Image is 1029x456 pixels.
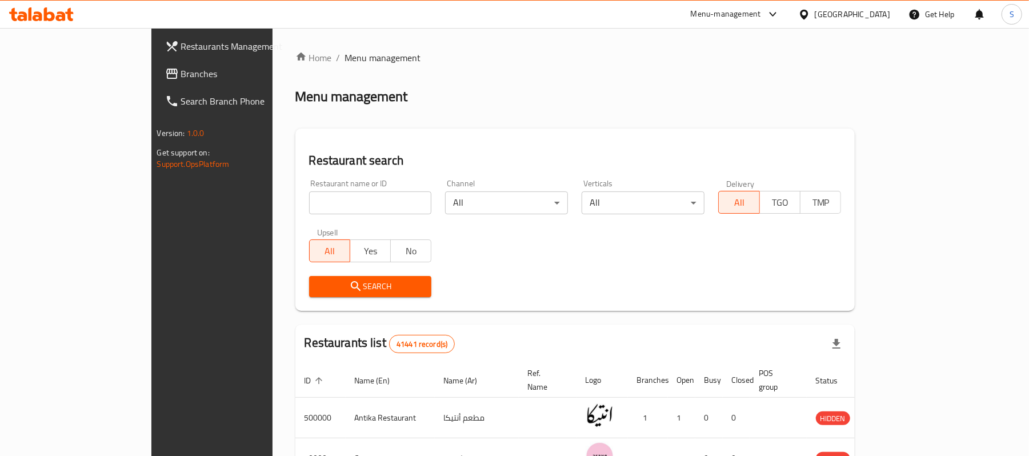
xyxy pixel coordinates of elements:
[435,398,519,438] td: مطعم أنتيكا
[816,411,850,425] div: HIDDEN
[346,398,435,438] td: Antika Restaurant
[309,152,842,169] h2: Restaurant search
[1010,8,1014,21] span: S
[390,339,454,350] span: 41441 record(s)
[395,243,427,259] span: No
[345,51,421,65] span: Menu management
[309,191,432,214] input: Search for restaurant name or ID..
[157,145,210,160] span: Get support on:
[723,398,750,438] td: 0
[695,363,723,398] th: Busy
[823,330,850,358] div: Export file
[295,51,855,65] nav: breadcrumb
[718,191,759,214] button: All
[156,60,323,87] a: Branches
[759,366,793,394] span: POS group
[157,157,230,171] a: Support.OpsPlatform
[723,363,750,398] th: Closed
[805,194,836,211] span: TMP
[389,335,455,353] div: Total records count
[628,398,668,438] td: 1
[528,366,563,394] span: Ref. Name
[695,398,723,438] td: 0
[157,126,185,141] span: Version:
[816,412,850,425] span: HIDDEN
[295,87,408,106] h2: Menu management
[576,363,628,398] th: Logo
[355,374,405,387] span: Name (En)
[355,243,386,259] span: Yes
[815,8,890,21] div: [GEOGRAPHIC_DATA]
[156,33,323,60] a: Restaurants Management
[305,374,326,387] span: ID
[305,334,455,353] h2: Restaurants list
[586,401,614,430] img: Antika Restaurant
[668,363,695,398] th: Open
[350,239,391,262] button: Yes
[318,279,423,294] span: Search
[317,228,338,236] label: Upsell
[726,179,755,187] label: Delivery
[582,191,704,214] div: All
[181,39,314,53] span: Restaurants Management
[390,239,431,262] button: No
[314,243,346,259] span: All
[156,87,323,115] a: Search Branch Phone
[800,191,841,214] button: TMP
[628,363,668,398] th: Branches
[668,398,695,438] td: 1
[309,239,350,262] button: All
[764,194,796,211] span: TGO
[444,374,493,387] span: Name (Ar)
[309,276,432,297] button: Search
[445,191,568,214] div: All
[187,126,205,141] span: 1.0.0
[723,194,755,211] span: All
[337,51,341,65] li: /
[181,67,314,81] span: Branches
[691,7,761,21] div: Menu-management
[816,374,853,387] span: Status
[181,94,314,108] span: Search Branch Phone
[759,191,800,214] button: TGO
